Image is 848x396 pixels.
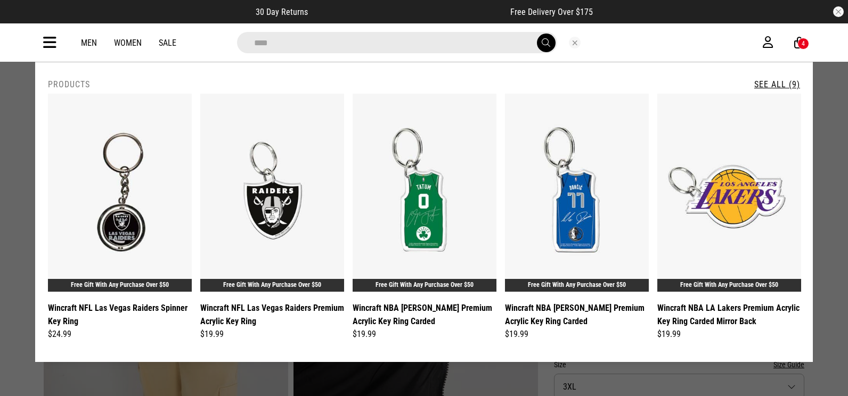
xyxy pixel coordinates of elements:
img: Wincraft Nba Jayson Tatum Premium Acrylic Key Ring Carded in Multi [353,94,496,292]
img: Wincraft Nfl Las Vegas Raiders Spinner Key Ring in Multi [48,94,192,292]
a: Women [114,38,142,48]
a: Free Gift With Any Purchase Over $50 [71,281,169,288]
span: 30 Day Returns [256,7,308,17]
h2: Products [48,79,90,89]
a: Wincraft NBA LA Lakers Premium Acrylic Key Ring Carded Mirror Back [657,301,801,328]
div: $19.99 [353,328,496,341]
a: 4 [794,37,804,48]
a: Free Gift With Any Purchase Over $50 [223,281,321,288]
div: 4 [802,40,805,47]
a: Wincraft NBA [PERSON_NAME] Premium Acrylic Key Ring Carded [353,301,496,328]
span: Free Delivery Over $175 [510,7,593,17]
a: Wincraft NFL Las Vegas Raiders Premium Acrylic Key Ring [200,301,344,328]
a: Wincraft NBA [PERSON_NAME] Premium Acrylic Key Ring Carded [505,301,649,328]
div: $19.99 [200,328,344,341]
div: $19.99 [505,328,649,341]
a: Wincraft NFL Las Vegas Raiders Spinner Key Ring [48,301,192,328]
a: Free Gift With Any Purchase Over $50 [680,281,778,288]
div: $19.99 [657,328,801,341]
a: Sale [159,38,176,48]
a: Free Gift With Any Purchase Over $50 [376,281,474,288]
button: Close search [569,37,581,48]
div: $24.99 [48,328,192,341]
a: See All (9) [754,79,800,89]
iframe: Customer reviews powered by Trustpilot [329,6,489,17]
button: Open LiveChat chat widget [9,4,40,36]
img: Wincraft Nba Luka Doncic Premium Acrylic Key Ring Carded in Multi [505,94,649,292]
img: Wincraft Nba La Lakers Premium Acrylic Key Ring Carded Mirror Back in Multi [657,94,801,292]
a: Men [81,38,97,48]
img: Wincraft Nfl Las Vegas Raiders Premium Acrylic Key Ring in Multi [200,94,344,292]
a: Free Gift With Any Purchase Over $50 [528,281,626,288]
